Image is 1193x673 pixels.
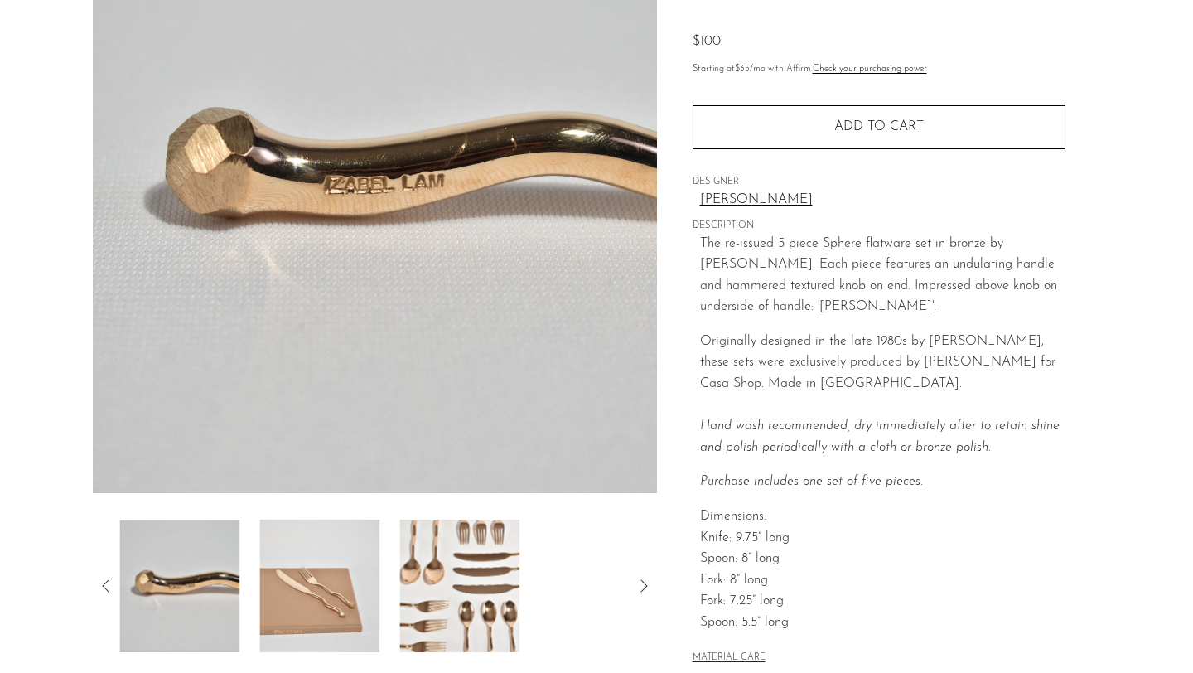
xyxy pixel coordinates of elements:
a: Check your purchasing power - Learn more about Affirm Financing (opens in modal) [813,65,927,74]
p: Starting at /mo with Affirm. [693,62,1065,77]
img: Bronze Sphere 5-Piece Flatware Set [119,520,239,652]
img: Bronze Sphere 5-Piece Flatware Set [259,520,379,652]
span: Add to cart [834,119,924,135]
span: $100 [693,35,721,48]
button: Add to cart [693,105,1065,148]
span: DESIGNER [693,175,1065,190]
button: MATERIAL CARE [693,652,766,665]
span: $35 [735,65,750,74]
img: Bronze Sphere 5-Piece Flatware Set [399,520,519,652]
a: [PERSON_NAME] [700,190,1065,211]
span: Originally designed in the late 1980s by [PERSON_NAME], these sets were exclusively produced by [... [700,335,1055,390]
i: Purchase includes one set of five pieces. [700,475,923,488]
span: DESCRIPTION [693,219,1065,234]
p: The re-issued 5 piece Sphere flatware set in bronze by [PERSON_NAME]. Each piece features an undu... [700,234,1065,318]
em: Hand wash recommended, dry immediately after to retain shine and polish periodically with a cloth... [700,419,1060,454]
p: Dimensions: Knife: 9.75” long Spoon: 8” long Fork: 8” long Fork: 7.25” long Spoon: 5.5” long [700,506,1065,634]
